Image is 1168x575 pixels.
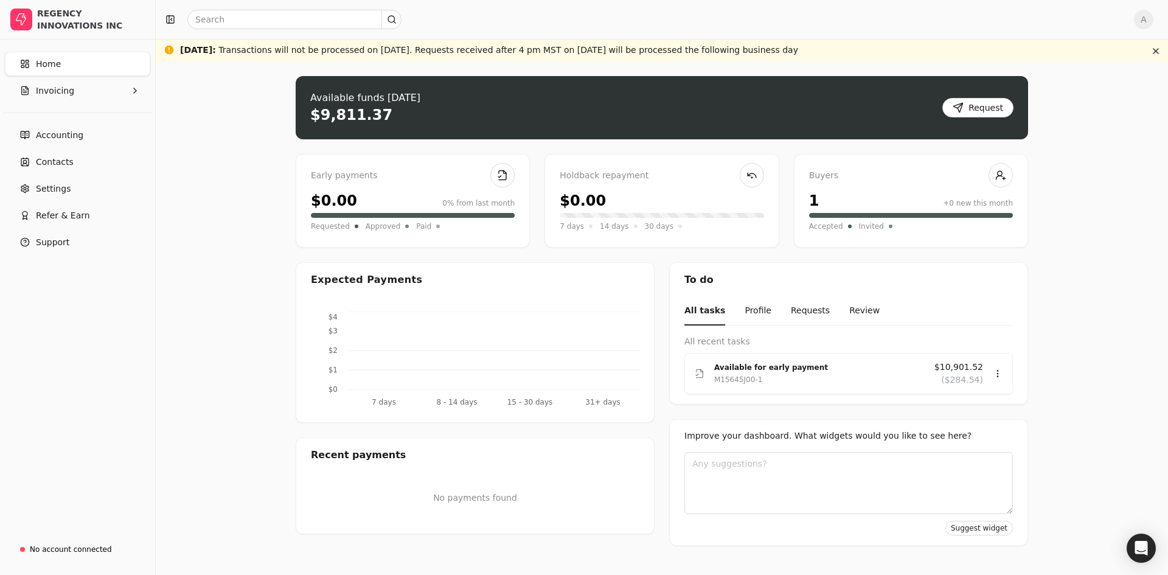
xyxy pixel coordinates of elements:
[560,190,606,212] div: $0.00
[5,538,150,560] a: No account connected
[36,236,69,249] span: Support
[670,263,1027,297] div: To do
[849,297,880,326] button: Review
[328,385,338,394] tspan: $0
[36,129,83,142] span: Accounting
[372,398,396,406] tspan: 7 days
[180,45,216,55] span: [DATE] :
[311,273,422,287] div: Expected Payments
[180,44,798,57] div: Transactions will not be processed on [DATE]. Requests received after 4 pm MST on [DATE] will be ...
[1134,10,1153,29] button: A
[745,297,771,326] button: Profile
[809,190,819,212] div: 1
[934,361,983,374] span: $10,901.52
[328,327,338,335] tspan: $3
[859,220,884,232] span: Invited
[941,374,983,386] span: ($284.54)
[416,220,431,232] span: Paid
[5,52,150,76] a: Home
[36,183,71,195] span: Settings
[809,220,843,232] span: Accepted
[1127,534,1156,563] div: Open Intercom Messenger
[366,220,401,232] span: Approved
[36,209,90,222] span: Refer & Earn
[507,398,553,406] tspan: 15 - 30 days
[809,169,1013,183] div: Buyers
[684,297,725,326] button: All tasks
[942,98,1013,117] button: Request
[714,374,762,386] div: M15645J00-1
[311,220,350,232] span: Requested
[442,198,515,209] div: 0% from last month
[328,346,338,355] tspan: $2
[311,169,515,183] div: Early payments
[310,105,392,125] div: $9,811.37
[36,58,61,71] span: Home
[684,430,1013,442] div: Improve your dashboard. What widgets would you like to see here?
[436,398,477,406] tspan: 8 - 14 days
[791,297,830,326] button: Requests
[37,7,145,32] div: REGENCY INNOVATIONS INC
[5,150,150,174] a: Contacts
[560,169,763,183] div: Holdback repayment
[5,230,150,254] button: Support
[943,198,1013,209] div: +0 new this month
[36,85,74,97] span: Invoicing
[5,203,150,228] button: Refer & Earn
[5,123,150,147] a: Accounting
[585,398,620,406] tspan: 31+ days
[36,156,74,169] span: Contacts
[310,91,420,105] div: Available funds [DATE]
[684,335,1013,348] div: All recent tasks
[600,220,628,232] span: 14 days
[5,78,150,103] button: Invoicing
[30,544,112,555] div: No account connected
[311,190,357,212] div: $0.00
[560,220,584,232] span: 7 days
[296,438,654,472] div: Recent payments
[714,361,925,374] div: Available for early payment
[187,10,401,29] input: Search
[5,176,150,201] a: Settings
[311,492,639,504] p: No payments found
[328,313,338,321] tspan: $4
[328,366,338,374] tspan: $1
[945,521,1013,535] button: Suggest widget
[645,220,673,232] span: 30 days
